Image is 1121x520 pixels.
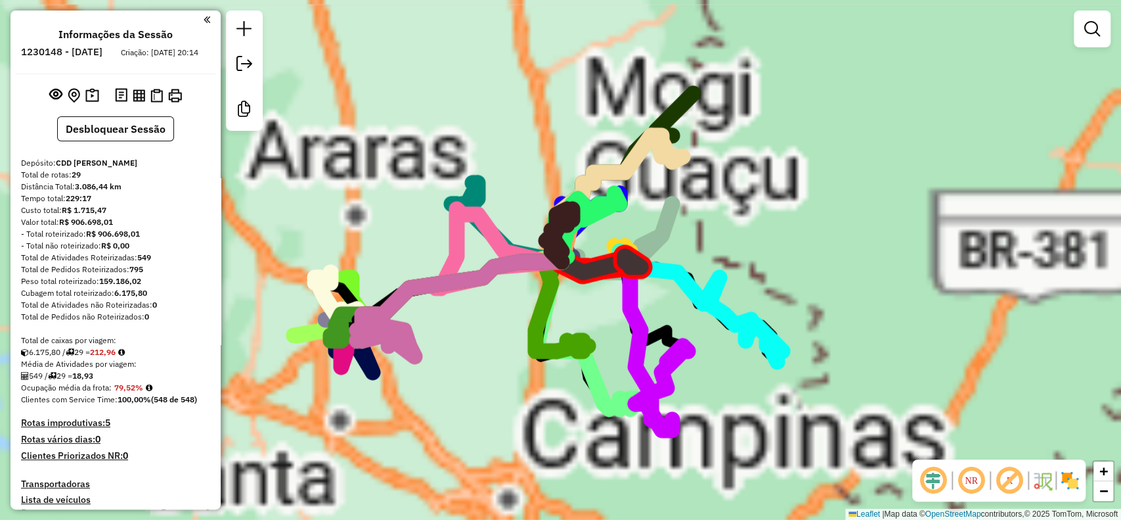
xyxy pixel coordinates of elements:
h4: Rotas improdutivas: [21,417,210,429]
div: 549 / 29 = [21,370,210,382]
h4: Clientes Priorizados NR: [21,450,210,461]
strong: 18,93 [72,371,93,381]
div: Distância Total: [21,181,210,193]
div: - Total roteirizado: [21,228,210,240]
div: Criação: [DATE] 20:14 [116,47,204,59]
strong: 549 [137,252,151,262]
div: Map data © contributors,© 2025 TomTom, Microsoft [845,509,1121,520]
strong: CDD [PERSON_NAME] [56,158,137,168]
strong: R$ 906.698,01 [86,229,140,239]
i: Total de Atividades [21,372,29,380]
div: Total de rotas: [21,169,210,181]
strong: R$ 1.715,47 [62,205,106,215]
h4: Transportadoras [21,479,210,490]
strong: 0 [95,433,100,445]
div: Peso total roteirizado: [21,275,210,287]
strong: 229:17 [66,193,91,203]
a: Zoom in [1093,461,1113,481]
strong: 0 [144,312,149,321]
span: Ocupação média da frota: [21,383,112,392]
div: Tempo total: [21,193,210,204]
div: Total de Pedidos não Roteirizados: [21,311,210,323]
div: Custo total: [21,204,210,216]
strong: 0 [152,300,157,310]
strong: 29 [72,170,81,179]
span: | [882,509,884,519]
i: Total de rotas [66,348,74,356]
strong: R$ 0,00 [101,241,129,250]
button: Centralizar mapa no depósito ou ponto de apoio [65,85,83,106]
a: Exibir filtros [1079,16,1105,42]
a: Nova sessão e pesquisa [231,16,257,45]
h4: Lista de veículos [21,494,210,506]
span: − [1099,483,1108,499]
div: Cubagem total roteirizado: [21,287,210,299]
div: Total de Atividades não Roteirizadas: [21,299,210,311]
h4: Informações da Sessão [58,28,173,41]
i: Cubagem total roteirizado [21,348,29,356]
i: Meta Caixas/viagem: 219,60 Diferença: -6,64 [118,348,125,356]
h4: Recargas: 0 [161,508,210,519]
div: Total de caixas por viagem: [21,335,210,346]
button: Visualizar relatório de Roteirização [130,86,148,104]
strong: 79,52% [114,383,143,392]
strong: 3.086,44 km [75,181,121,191]
button: Visualizar Romaneio [148,86,165,105]
a: Exportar sessão [231,51,257,80]
img: Fluxo de ruas [1032,470,1053,491]
a: Rotas [21,508,45,519]
a: OpenStreetMap [925,509,981,519]
span: Clientes com Service Time: [21,394,118,404]
a: Zoom out [1093,481,1113,501]
span: + [1099,463,1108,479]
strong: 5 [105,417,110,429]
button: Desbloquear Sessão [57,116,174,141]
a: Criar modelo [231,96,257,126]
strong: 100,00% [118,394,151,404]
button: Imprimir Rotas [165,86,185,105]
div: Total de Pedidos Roteirizados: [21,264,210,275]
em: Média calculada utilizando a maior ocupação (%Peso ou %Cubagem) de cada rota da sessão. Rotas cro... [146,384,152,392]
h6: 1230148 - [DATE] [21,46,102,58]
div: Valor total: [21,216,210,228]
strong: 212,96 [90,347,116,357]
div: Total de Atividades Roteirizadas: [21,252,210,264]
img: Exibir/Ocultar setores [1059,470,1080,491]
span: Exibir rótulo [994,465,1025,496]
button: Logs desbloquear sessão [112,85,130,106]
strong: 795 [129,264,143,274]
div: Depósito: [21,157,210,169]
div: Média de Atividades por viagem: [21,358,210,370]
span: Ocultar deslocamento [917,465,949,496]
a: Clique aqui para minimizar o painel [204,12,210,27]
strong: 0 [123,450,128,461]
strong: R$ 906.698,01 [59,217,113,227]
span: Ocultar NR [956,465,987,496]
button: Painel de Sugestão [83,85,102,106]
strong: 6.175,80 [114,288,147,298]
button: Exibir sessão original [47,85,65,106]
h4: Rotas vários dias: [21,434,210,445]
strong: (548 de 548) [151,394,197,404]
a: Leaflet [848,509,880,519]
i: Total de rotas [48,372,56,380]
div: - Total não roteirizado: [21,240,210,252]
div: 6.175,80 / 29 = [21,346,210,358]
strong: 159.186,02 [99,276,141,286]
